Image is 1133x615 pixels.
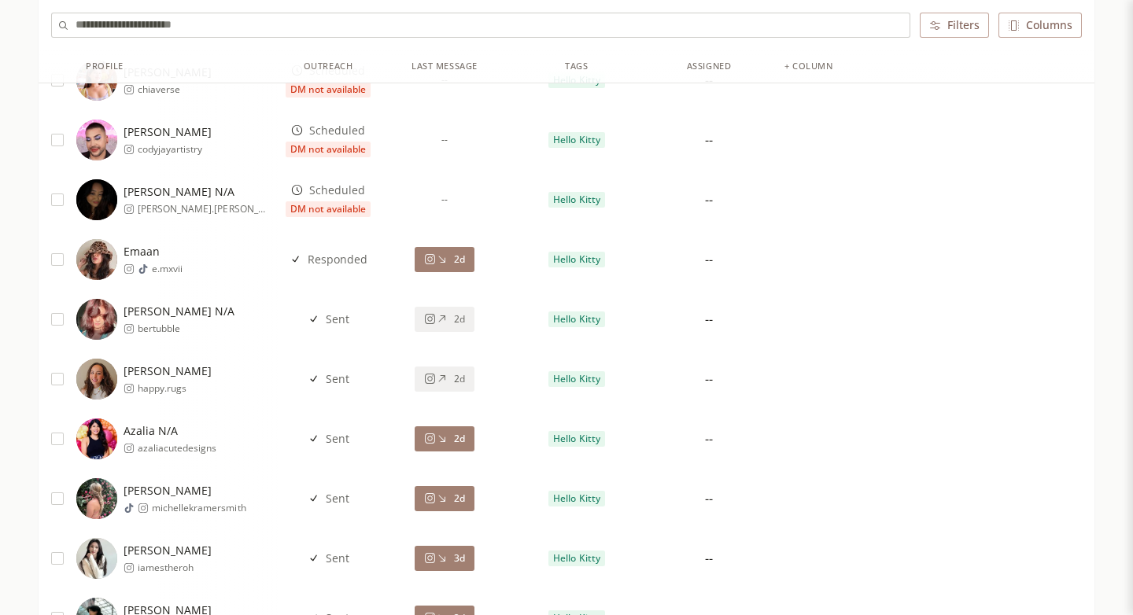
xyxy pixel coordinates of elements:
[138,143,212,156] span: codyjayartistry
[138,83,212,96] span: chiaverse
[454,433,465,445] span: 2d
[138,322,234,335] span: bertubble
[138,382,212,395] span: happy.rugs
[152,263,183,275] span: e.mxvii
[309,182,365,198] span: Scheduled
[553,373,600,385] span: Hello Kitty
[705,370,713,389] div: --
[565,60,588,73] div: Tags
[687,60,731,73] div: Assigned
[415,307,474,332] button: 2d
[441,193,448,206] span: --
[920,13,989,38] button: Filters
[124,304,234,319] span: [PERSON_NAME] N/A
[454,552,465,565] span: 3d
[138,562,212,574] span: iamestheroh
[76,538,117,579] img: https://lookalike-images.influencerlist.ai/profiles/fb2cb814-6be7-4fa0-bc45-3594de84c224.jpg
[454,253,465,266] span: 2d
[705,489,713,508] div: --
[553,552,600,565] span: Hello Kitty
[76,299,117,340] img: https://lookalike-images.influencerlist.ai/profiles/1d58d57a-1183-4b13-91f0-29a5b109dbb9.jpg
[76,120,117,160] img: https://lookalike-images.influencerlist.ai/profiles/c38f8f76-b746-4c3c-ba32-fd0a8fd1fa68.jpg
[326,371,349,387] span: Sent
[308,252,367,267] span: Responded
[553,433,600,445] span: Hello Kitty
[326,311,349,327] span: Sent
[286,142,371,157] span: DM not available
[326,431,349,447] span: Sent
[86,60,124,73] div: Profile
[705,429,713,448] div: --
[705,131,713,149] div: --
[326,491,349,506] span: Sent
[124,543,212,558] span: [PERSON_NAME]
[454,313,465,326] span: 2d
[304,60,352,73] div: Outreach
[415,247,474,272] button: 2d
[152,502,246,514] span: michellekramersmith
[705,549,713,568] div: --
[124,124,212,140] span: [PERSON_NAME]
[454,492,465,505] span: 2d
[415,486,474,511] button: 2d
[76,359,117,400] img: https://lookalike-images.influencerlist.ai/profiles/0f27750c-8f0c-4042-a0fe-82147592acc0.jpg
[553,134,600,146] span: Hello Kitty
[415,546,474,571] button: 3d
[415,366,474,392] button: 2d
[286,82,371,98] span: DM not available
[553,313,600,326] span: Hello Kitty
[784,60,832,73] div: + column
[705,250,713,269] div: --
[553,253,600,266] span: Hello Kitty
[326,551,349,566] span: Sent
[553,193,600,206] span: Hello Kitty
[124,363,212,379] span: [PERSON_NAME]
[138,203,271,215] span: [PERSON_NAME].[PERSON_NAME]
[286,201,371,217] span: DM not available
[124,244,183,260] span: Emaan
[705,310,713,329] div: --
[124,184,271,200] span: [PERSON_NAME] N/A
[705,190,713,209] div: --
[138,442,217,455] span: azaliacutedesigns
[76,239,117,280] img: https://lookalike-images.influencerlist.ai/profiles/7209c205-f207-48d4-ac2a-abae151e8449.jpg
[998,13,1082,38] button: Columns
[411,60,478,73] div: Last Message
[553,492,600,505] span: Hello Kitty
[76,179,117,220] img: https://lookalike-images.influencerlist.ai/profiles/bbeb98bb-864d-4609-820a-d98332e1b8c5.jpg
[309,123,365,138] span: Scheduled
[454,373,465,385] span: 2d
[124,423,217,439] span: Azalia N/A
[415,426,474,451] button: 2d
[441,134,448,146] span: --
[76,418,117,459] img: https://lookalike-images.influencerlist.ai/profiles/317cfaf5-d905-4128-b9ed-33ff4312a9a2.jpg
[76,478,117,519] img: https://lookalike-images.influencerlist.ai/profiles/a30dcd8b-3e28-4020-9e69-c24c850afdee.jpg
[124,483,246,499] span: [PERSON_NAME]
